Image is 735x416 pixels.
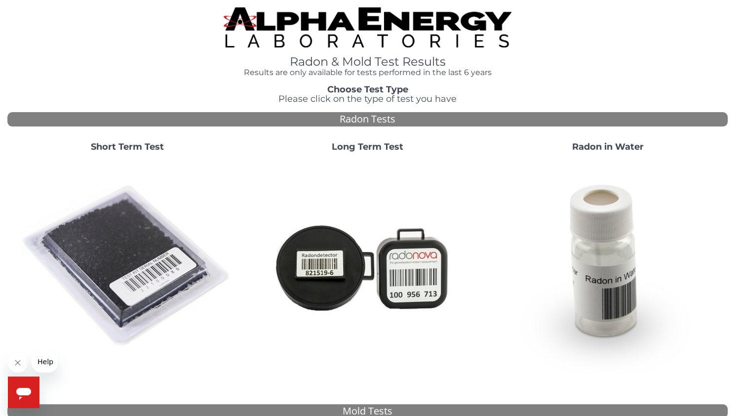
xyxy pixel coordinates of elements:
[224,7,512,47] img: TightCrop.jpg
[224,68,512,77] h4: Results are only available for tests performed in the last 6 years
[572,141,643,152] strong: Radon in Water
[224,55,512,68] h1: Radon & Mold Test Results
[278,93,457,104] span: Please click on the type of test you have
[7,112,728,126] div: Radon Tests
[91,141,164,152] strong: Short Term Test
[327,84,408,95] strong: Choose Test Type
[8,376,39,408] iframe: Button to launch messaging window
[332,141,403,152] strong: Long Term Test
[21,160,233,373] img: ShortTerm.jpg
[8,353,28,373] iframe: Close message
[502,160,714,373] img: RadoninWater.jpg
[261,160,473,373] img: Radtrak2vsRadtrak3.jpg
[32,351,58,373] iframe: Message from company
